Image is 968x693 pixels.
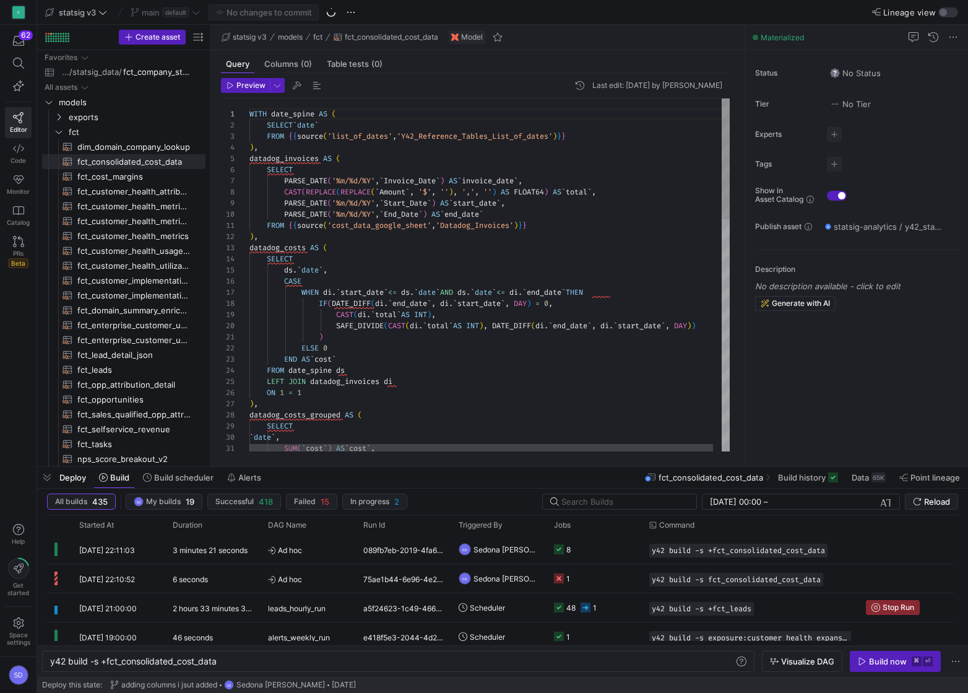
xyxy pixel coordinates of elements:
span: 'cost_data_google_sheet' [327,220,431,230]
input: End datetime [771,497,852,507]
span: , [518,176,522,186]
span: ',' [462,187,475,197]
div: 13 [221,242,235,253]
span: , [375,198,379,208]
span: } [522,220,527,230]
span: SELECT [267,120,293,130]
span: total [566,187,587,197]
span: No Tier [830,99,871,109]
span: FLOAT64 [514,187,544,197]
span: ) [423,209,427,219]
span: Lineage view [883,7,936,17]
a: fct_enterprise_customer_usage_3d_lag​​​​​​​​​​ [42,318,205,333]
button: In progress2 [342,494,407,510]
span: Help [11,538,26,545]
button: Generate with AI [755,296,836,311]
span: [DATE] [332,681,356,689]
span: ( [301,187,306,197]
button: SDMy builds19 [126,494,202,510]
span: ` [457,176,462,186]
span: date [297,120,314,130]
span: AS [319,109,327,119]
span: , [410,187,414,197]
span: ` [375,187,379,197]
div: Build now [869,656,907,666]
span: AS [501,187,509,197]
span: ` [436,176,440,186]
span: SELECT [267,165,293,175]
span: , [375,176,379,186]
a: fct_lead_detail_json​​​​​​​​​​ [42,347,205,362]
span: No Status [830,68,881,78]
span: Build scheduler [154,473,214,482]
div: SD [224,680,234,690]
span: Beta [8,258,28,268]
span: ` [379,176,384,186]
div: 12 [221,231,235,242]
span: 2 [394,497,399,507]
span: ( [327,209,332,219]
div: 11 [221,220,235,231]
div: 9 [221,198,235,209]
span: Monitor [7,188,30,195]
img: No tier [830,99,840,109]
span: statsig v3 [59,7,96,17]
span: source [297,220,323,230]
div: Press SPACE to select this row. [42,199,205,214]
button: SD [5,662,32,688]
span: fct_cost_margins​​​​​​​​​​ [77,170,191,184]
span: AS [323,154,332,163]
span: Get started [7,582,29,596]
span: , [254,232,258,242]
a: fct_customer_implementation_metrics​​​​​​​​​​ [42,288,205,303]
span: Build history [778,473,826,482]
div: 7 [221,175,235,186]
span: ` [514,176,518,186]
span: ( [323,131,327,141]
span: PARSE_DATE [284,176,327,186]
span: End_Date [384,209,418,219]
div: S [12,6,25,19]
span: 19 [186,497,194,507]
button: Build scheduler [137,467,219,488]
span: Materialized [761,33,804,42]
div: Press SPACE to select this row. [42,110,205,124]
div: Press SPACE to select this row. [42,124,205,139]
button: Point lineage [894,467,966,488]
span: Build [110,473,129,482]
span: { [293,131,297,141]
span: fct_customer_health_attributes​​​​​​​​​​ [77,185,191,199]
span: } [557,131,561,141]
span: fct_domain_summary_enriched​​​​​​​​​​ [77,303,191,318]
a: Code [5,138,32,169]
kbd: ⌘ [912,656,922,666]
span: Create asset [136,33,180,41]
span: FROM [267,220,284,230]
span: fct_leads​​​​​​​​​​ [77,363,191,377]
a: fct_enterprise_customer_usage​​​​​​​​​​ [42,333,205,347]
span: In progress [350,497,389,506]
span: Amount [379,187,405,197]
a: PRsBeta [5,231,32,273]
a: fct_leads​​​​​​​​​​ [42,362,205,377]
div: SD [134,497,144,507]
span: Editor [10,126,27,133]
span: Sedona [PERSON_NAME] [236,681,325,689]
a: fct_customer_health_utilization_rate​​​​​​​​​​ [42,258,205,273]
span: , [375,209,379,219]
span: fct [313,33,322,41]
span: exports [69,110,204,124]
span: fct_customer_health_utilization_rate​​​​​​​​​​ [77,259,191,273]
span: PRs [13,250,24,257]
a: fct_selfservice_revenue​​​​​​​​​​ [42,422,205,437]
a: fct_opportunities​​​​​​​​​​ [42,392,205,407]
img: undefined [451,33,459,41]
button: All builds435 [47,494,116,510]
span: fct_enterprise_customer_usage​​​​​​​​​​ [77,333,191,347]
span: , [453,187,457,197]
span: fct_customer_implementation_metrics_latest​​​​​​​​​​ [77,274,191,288]
span: Experts [755,130,817,139]
span: FROM [267,131,284,141]
div: 10 [221,209,235,220]
span: Catalog [7,219,30,226]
